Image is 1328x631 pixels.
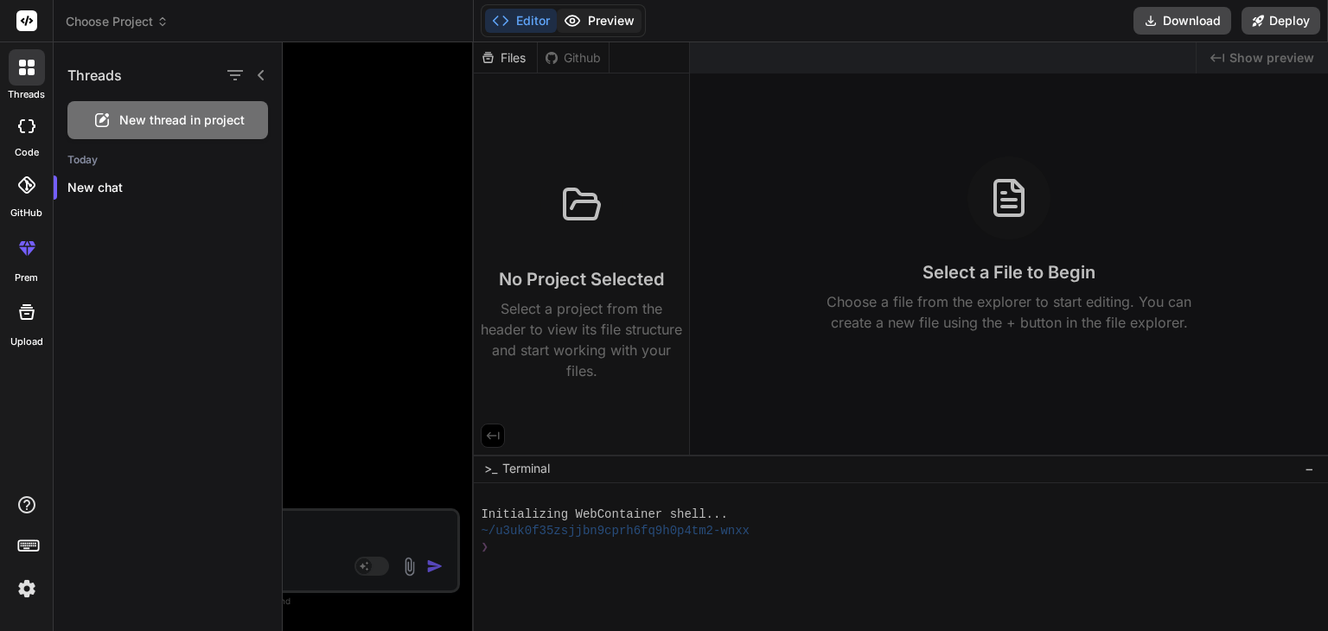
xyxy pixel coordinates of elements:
[557,9,642,33] button: Preview
[485,9,557,33] button: Editor
[1133,7,1231,35] button: Download
[1242,7,1320,35] button: Deploy
[15,271,38,285] label: prem
[66,13,169,30] span: Choose Project
[15,145,39,160] label: code
[119,112,245,129] span: New thread in project
[67,65,122,86] h1: Threads
[67,179,282,196] p: New chat
[54,153,282,167] h2: Today
[12,574,41,603] img: settings
[10,335,43,349] label: Upload
[10,206,42,220] label: GitHub
[8,87,45,102] label: threads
